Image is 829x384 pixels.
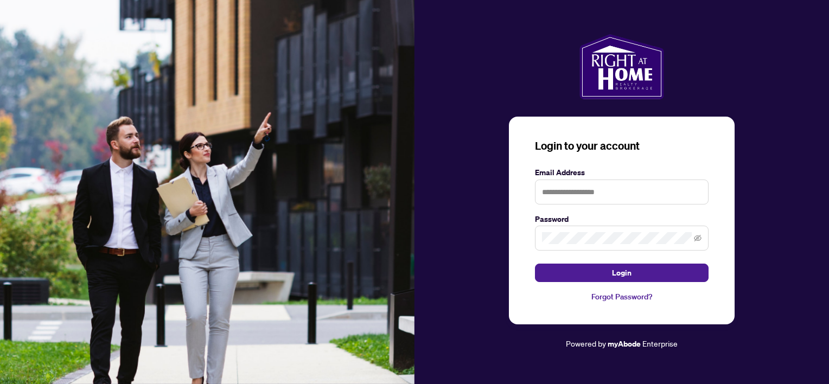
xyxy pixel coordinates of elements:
a: Forgot Password? [535,291,709,303]
img: ma-logo [579,34,664,99]
h3: Login to your account [535,138,709,153]
button: Login [535,264,709,282]
label: Password [535,213,709,225]
span: eye-invisible [694,234,702,242]
a: myAbode [608,338,641,350]
span: Powered by [566,338,606,348]
label: Email Address [535,167,709,178]
span: Login [612,264,632,281]
span: Enterprise [642,338,678,348]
